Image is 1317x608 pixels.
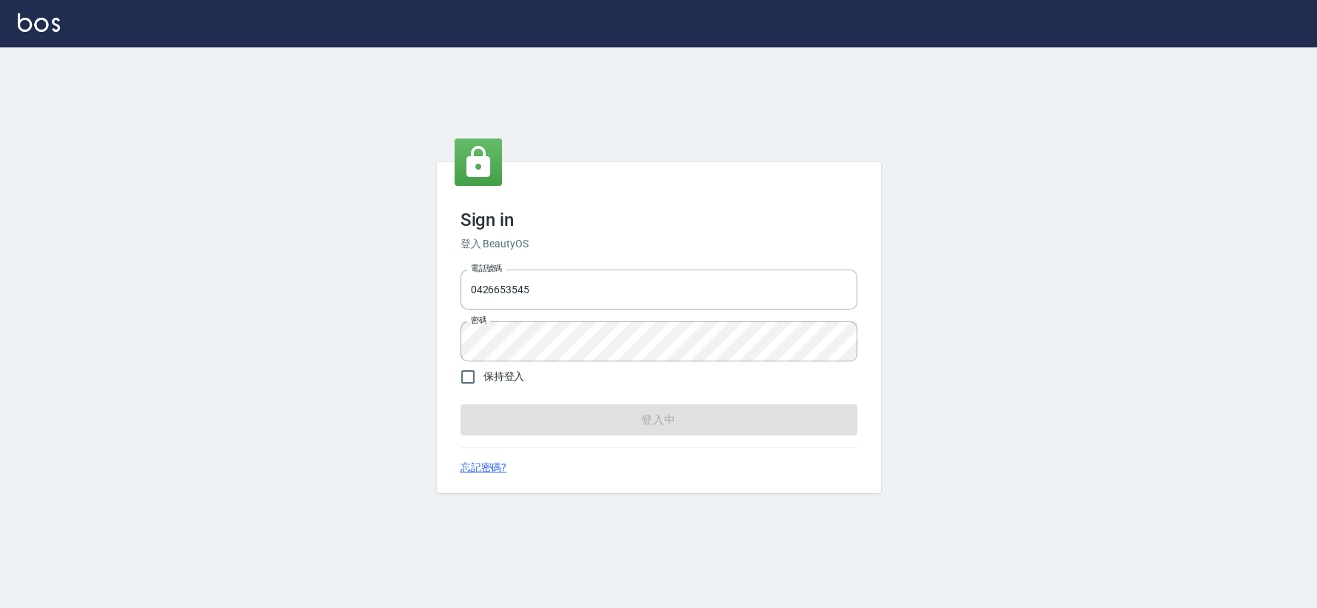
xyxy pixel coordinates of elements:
h3: Sign in [460,210,857,230]
label: 密碼 [471,315,486,326]
span: 保持登入 [483,369,525,384]
img: Logo [18,13,60,32]
a: 忘記密碼? [460,460,507,475]
h6: 登入 BeautyOS [460,236,857,252]
label: 電話號碼 [471,263,502,274]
